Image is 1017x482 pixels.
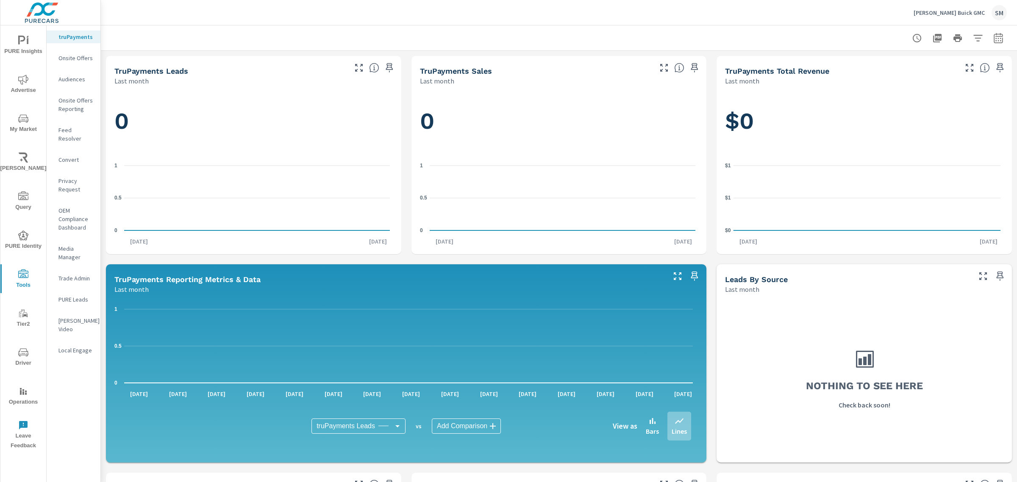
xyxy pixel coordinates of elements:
[114,343,122,349] text: 0.5
[58,33,94,41] p: truPayments
[725,66,829,75] h5: truPayments Total Revenue
[806,379,923,393] h3: Nothing to see here
[725,107,1003,136] h1: $0
[58,244,94,261] p: Media Manager
[58,54,94,62] p: Onsite Offers
[949,30,966,47] button: Print Report
[432,418,501,434] div: Add Comparison
[114,275,261,284] h5: truPayments Reporting Metrics & Data
[241,390,270,398] p: [DATE]
[646,426,659,436] p: Bars
[3,114,44,134] span: My Market
[929,30,946,47] button: "Export Report to PDF"
[317,422,375,430] span: truPayments Leads
[3,269,44,290] span: Tools
[47,124,100,145] div: Feed Resolver
[839,400,890,410] p: Check back soon!
[725,163,731,169] text: $1
[963,61,976,75] button: Make Fullscreen
[406,422,432,430] p: vs
[725,227,731,233] text: $0
[47,293,100,306] div: PURE Leads
[725,76,759,86] p: Last month
[114,66,188,75] h5: truPayments Leads
[993,61,1007,75] span: Save this to your personalized report
[437,422,487,430] span: Add Comparison
[734,237,763,246] p: [DATE]
[114,306,117,312] text: 1
[124,237,154,246] p: [DATE]
[280,390,309,398] p: [DATE]
[58,155,94,164] p: Convert
[47,73,100,86] div: Audiences
[976,269,990,283] button: Make Fullscreen
[47,204,100,234] div: OEM Compliance Dashboard
[671,269,684,283] button: Make Fullscreen
[552,390,581,398] p: [DATE]
[3,230,44,251] span: PURE Identity
[980,63,990,73] span: Total revenue from sales matched to a truPayments lead. [Source: This data is sourced from the de...
[58,75,94,83] p: Audiences
[114,163,117,169] text: 1
[3,75,44,95] span: Advertise
[58,274,94,283] p: Trade Admin
[319,390,348,398] p: [DATE]
[58,96,94,113] p: Onsite Offers Reporting
[914,9,985,17] p: [PERSON_NAME] Buick GMC
[114,76,149,86] p: Last month
[114,284,149,294] p: Last month
[420,195,427,201] text: 0.5
[47,314,100,335] div: [PERSON_NAME] Video
[47,272,100,285] div: Trade Admin
[0,25,46,454] div: nav menu
[47,344,100,357] div: Local Engage
[420,163,423,169] text: 1
[725,195,731,201] text: $1
[435,390,465,398] p: [DATE]
[3,347,44,368] span: Driver
[124,390,154,398] p: [DATE]
[383,61,396,75] span: Save this to your personalized report
[202,390,231,398] p: [DATE]
[58,126,94,143] p: Feed Resolver
[672,426,687,436] p: Lines
[688,269,701,283] span: Save this to your personalized report
[3,308,44,329] span: Tier2
[613,422,637,430] h6: View as
[369,63,379,73] span: The number of truPayments leads.
[3,191,44,212] span: Query
[420,76,454,86] p: Last month
[114,380,117,386] text: 0
[3,36,44,56] span: PURE Insights
[114,107,393,136] h1: 0
[163,390,193,398] p: [DATE]
[58,346,94,355] p: Local Engage
[47,242,100,263] div: Media Manager
[47,175,100,196] div: Privacy Request
[420,66,492,75] h5: truPayments Sales
[630,390,659,398] p: [DATE]
[47,52,100,64] div: Onsite Offers
[357,390,387,398] p: [DATE]
[114,195,122,201] text: 0.5
[363,237,393,246] p: [DATE]
[725,284,759,294] p: Last month
[396,390,426,398] p: [DATE]
[668,390,698,398] p: [DATE]
[47,153,100,166] div: Convert
[513,390,542,398] p: [DATE]
[970,30,986,47] button: Apply Filters
[974,237,1003,246] p: [DATE]
[591,390,620,398] p: [DATE]
[58,177,94,194] p: Privacy Request
[352,61,366,75] button: Make Fullscreen
[430,237,459,246] p: [DATE]
[58,206,94,232] p: OEM Compliance Dashboard
[725,275,788,284] h5: Leads By Source
[3,420,44,451] span: Leave Feedback
[992,5,1007,20] div: SM
[311,418,406,434] div: truPayments Leads
[420,107,698,136] h1: 0
[688,61,701,75] span: Save this to your personalized report
[47,94,100,115] div: Onsite Offers Reporting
